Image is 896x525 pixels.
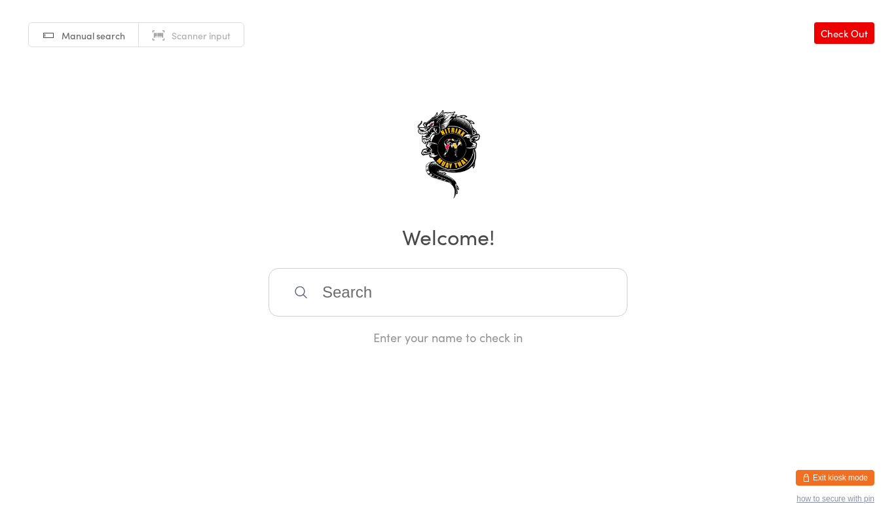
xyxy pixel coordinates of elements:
[796,470,874,486] button: Exit kiosk mode
[269,329,627,345] div: Enter your name to check in
[269,268,627,317] input: Search
[399,105,497,203] img: Nitrixx Fitness
[13,222,883,251] h2: Welcome!
[62,29,125,42] span: Manual search
[814,22,874,44] a: Check Out
[796,494,874,503] button: how to secure with pin
[172,29,231,42] span: Scanner input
